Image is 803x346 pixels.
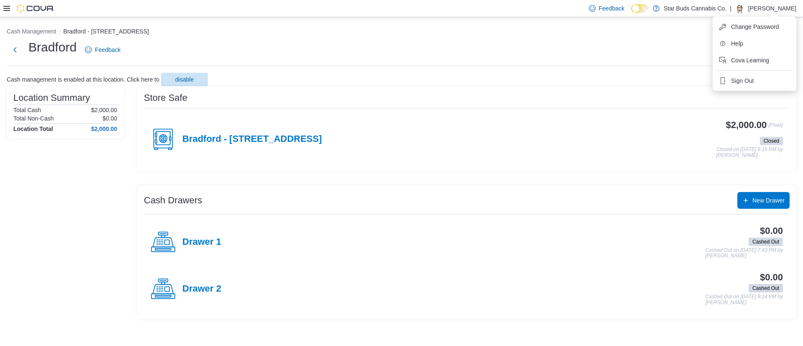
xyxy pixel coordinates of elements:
[63,28,149,35] button: Bradford - [STREET_ADDRESS]
[726,120,767,130] h3: $2,000.00
[749,238,783,246] span: Cashed Out
[13,115,54,122] h6: Total Non-Cash
[760,226,783,236] h3: $0.00
[716,74,793,87] button: Sign Out
[764,137,779,145] span: Closed
[13,93,90,103] h3: Location Summary
[7,41,23,58] button: Next
[182,237,221,248] h4: Drawer 1
[731,77,754,85] span: Sign Out
[760,272,783,282] h3: $0.00
[91,126,117,132] h4: $2,000.00
[182,134,322,145] h4: Bradford - [STREET_ADDRESS]
[730,3,731,13] p: |
[735,3,745,13] div: Mike Aulis
[716,147,783,158] p: Closed on [DATE] 8:15 PM by [PERSON_NAME]
[161,73,208,86] button: disable
[716,54,793,67] button: Cova Learning
[752,196,785,205] span: New Drawer
[731,39,743,48] span: Help
[737,192,790,209] button: New Drawer
[705,294,783,305] p: Cashed Out on [DATE] 8:14 PM by [PERSON_NAME]
[28,39,77,56] h1: Bradford
[749,284,783,292] span: Cashed Out
[748,3,796,13] p: [PERSON_NAME]
[144,93,187,103] h3: Store Safe
[716,37,793,50] button: Help
[716,20,793,33] button: Change Password
[664,3,726,13] p: Star Buds Cannabis Co.
[95,46,120,54] span: Feedback
[752,284,779,292] span: Cashed Out
[82,41,124,58] a: Feedback
[144,195,202,205] h3: Cash Drawers
[731,56,769,64] span: Cova Learning
[7,28,56,35] button: Cash Management
[760,137,783,145] span: Closed
[102,115,117,122] p: $0.00
[13,126,53,132] h4: Location Total
[17,4,54,13] img: Cova
[705,248,783,259] p: Cashed Out on [DATE] 7:43 PM by [PERSON_NAME]
[731,23,779,31] span: Change Password
[182,284,221,295] h4: Drawer 2
[631,4,649,13] input: Dark Mode
[175,75,194,84] span: disable
[768,120,783,135] p: (Float)
[7,27,796,37] nav: An example of EuiBreadcrumbs
[91,107,117,113] p: $2,000.00
[7,76,159,83] p: Cash management is enabled at this location. Click here to
[752,238,779,246] span: Cashed Out
[599,4,624,13] span: Feedback
[13,107,41,113] h6: Total Cash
